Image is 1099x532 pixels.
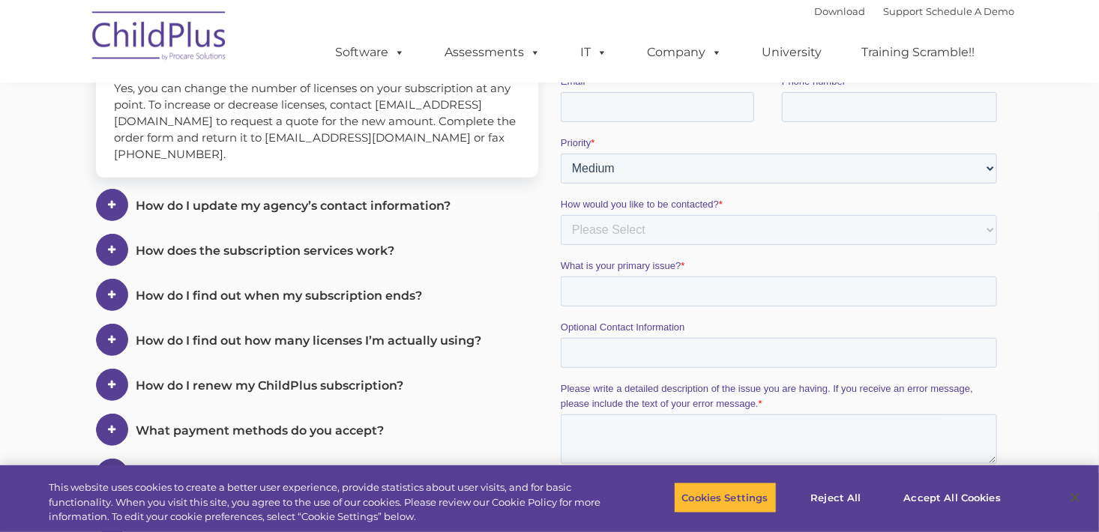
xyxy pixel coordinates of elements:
[430,37,555,67] a: Assessments
[565,37,622,67] a: IT
[926,5,1014,17] a: Schedule A Demo
[49,480,604,525] div: This website uses cookies to create a better user experience, provide statistics about user visit...
[896,482,1009,513] button: Accept All Cookies
[883,5,923,17] a: Support
[814,5,1014,17] font: |
[96,65,538,178] div: Yes, you can change the number of licenses on your subscription at any point. To increase or decr...
[1059,481,1092,514] button: Close
[674,482,777,513] button: Cookies Settings
[846,37,990,67] a: Training Scramble!!
[632,37,737,67] a: Company
[136,288,422,303] span: How do I find out when my subscription ends?
[136,199,451,213] span: How do I update my agency’s contact information?
[320,37,420,67] a: Software
[789,482,883,513] button: Reject All
[814,5,865,17] a: Download
[136,423,384,438] span: What payment methods do you accept?
[136,244,394,258] span: How does the subscription services work?
[85,1,235,76] img: ChildPlus by Procare Solutions
[747,37,837,67] a: University
[136,333,481,348] span: How do I find out how many licenses I’m actually using?
[136,378,403,393] span: How do I renew my ChildPlus subscription?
